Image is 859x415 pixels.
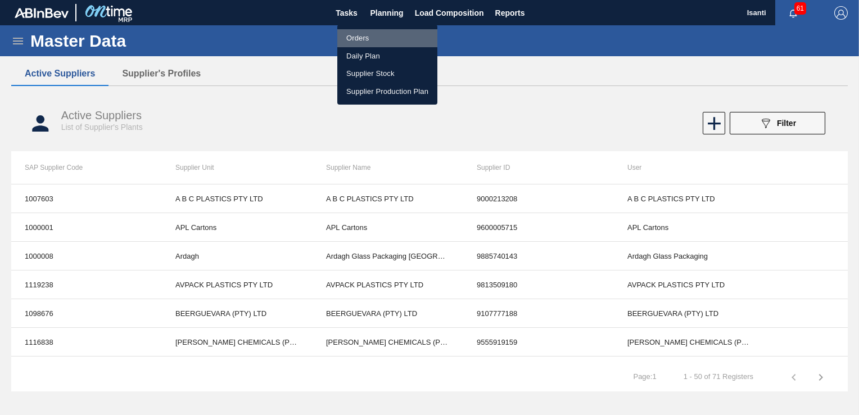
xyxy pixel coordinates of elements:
[337,83,437,101] a: Supplier Production Plan
[337,65,437,83] a: Supplier Stock
[337,29,437,47] a: Orders
[337,47,437,65] a: Daily Plan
